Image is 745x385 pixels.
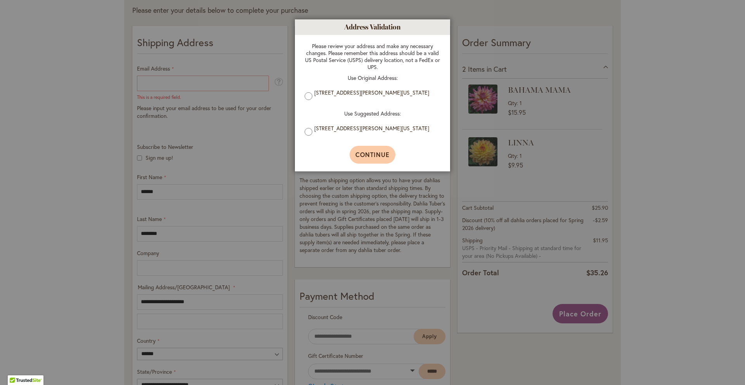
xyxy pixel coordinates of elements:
[295,19,450,35] h1: Address Validation
[314,125,437,132] label: [STREET_ADDRESS][PERSON_NAME][US_STATE]
[305,74,440,81] p: Use Original Address:
[314,89,437,96] label: [STREET_ADDRESS][PERSON_NAME][US_STATE]
[305,110,440,117] p: Use Suggested Address:
[350,146,396,164] button: Continue
[305,43,440,71] p: Please review your address and make any necessary changes. Please remember this address should be...
[355,150,390,159] span: Continue
[6,357,28,379] iframe: Launch Accessibility Center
